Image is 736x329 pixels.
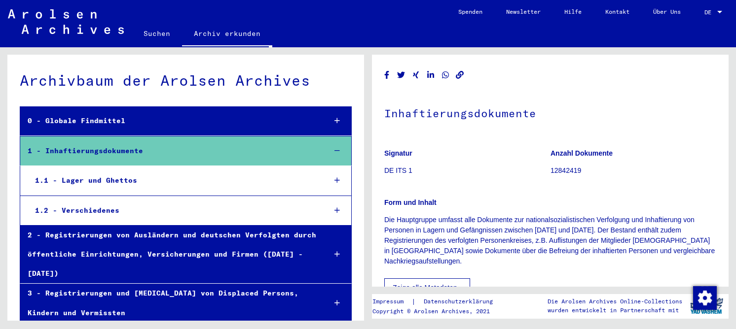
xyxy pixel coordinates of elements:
[396,69,406,81] button: Share on Twitter
[372,296,411,307] a: Impressum
[384,149,412,157] b: Signatur
[548,306,682,315] p: wurden entwickelt in Partnerschaft mit
[20,141,318,161] div: 1 - Inhaftierungsdokumente
[8,9,124,34] img: Arolsen_neg.svg
[426,69,436,81] button: Share on LinkedIn
[551,165,716,176] p: 12842419
[693,286,717,310] img: Zustimmung ändern
[384,278,470,297] button: Zeige alle Metadaten
[20,69,352,92] div: Archivbaum der Arolsen Archives
[382,69,392,81] button: Share on Facebook
[20,226,318,284] div: 2 - Registrierungen von Ausländern und deutschen Verfolgten durch öffentliche Einrichtungen, Vers...
[20,284,318,322] div: 3 - Registrierungen und [MEDICAL_DATA] von Displaced Persons, Kindern und Vermissten
[548,297,682,306] p: Die Arolsen Archives Online-Collections
[372,307,505,316] p: Copyright © Arolsen Archives, 2021
[384,165,550,176] p: DE ITS 1
[372,296,505,307] div: |
[28,171,318,190] div: 1.1 - Lager und Ghettos
[455,69,465,81] button: Copy link
[28,201,318,220] div: 1.2 - Verschiedenes
[411,69,421,81] button: Share on Xing
[132,22,182,45] a: Suchen
[384,198,437,206] b: Form und Inhalt
[384,91,716,134] h1: Inhaftierungsdokumente
[688,294,725,318] img: yv_logo.png
[182,22,272,47] a: Archiv erkunden
[20,111,318,131] div: 0 - Globale Findmittel
[384,215,716,266] p: Die Hauptgruppe umfasst alle Dokumente zur nationalsozialistischen Verfolgung und Inhaftierung vo...
[416,296,505,307] a: Datenschutzerklärung
[441,69,451,81] button: Share on WhatsApp
[704,9,715,16] span: DE
[551,149,613,157] b: Anzahl Dokumente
